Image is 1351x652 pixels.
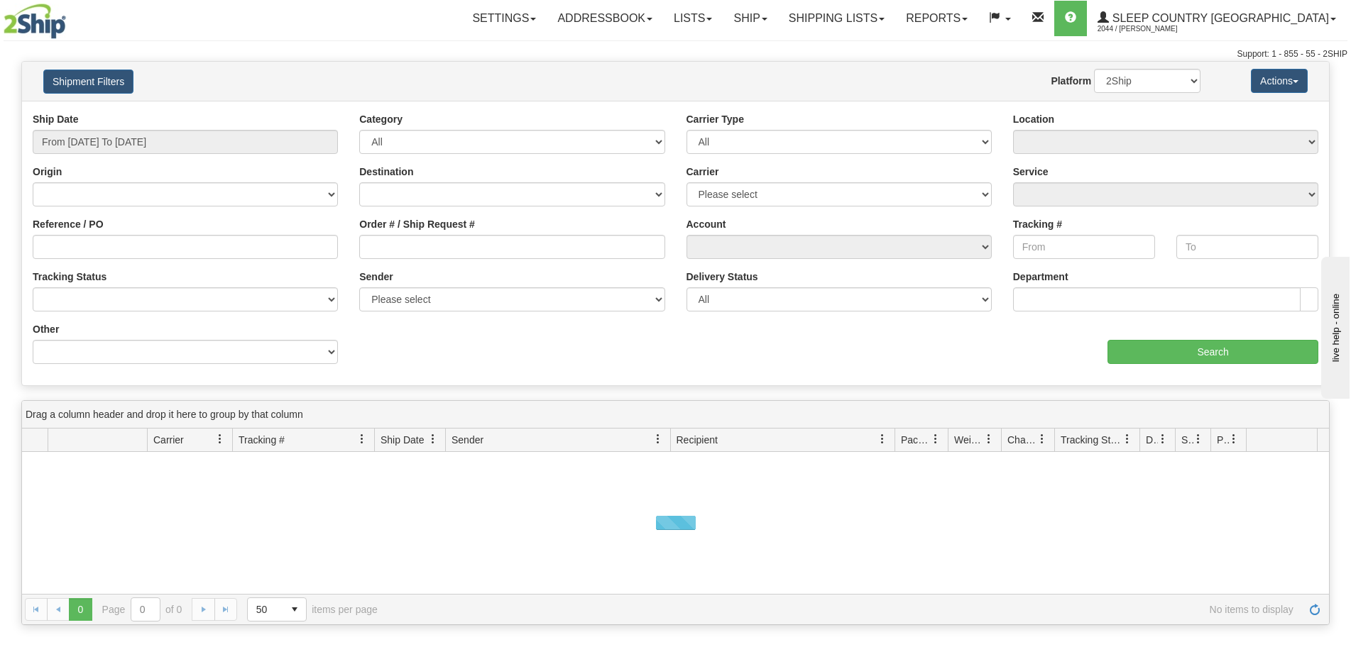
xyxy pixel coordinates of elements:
[33,270,106,284] label: Tracking Status
[1087,1,1347,36] a: Sleep Country [GEOGRAPHIC_DATA] 2044 / [PERSON_NAME]
[4,4,66,39] img: logo2044.jpg
[256,602,275,617] span: 50
[1013,217,1062,231] label: Tracking #
[870,427,895,451] a: Recipient filter column settings
[687,112,744,126] label: Carrier Type
[381,433,424,447] span: Ship Date
[359,270,393,284] label: Sender
[1151,427,1175,451] a: Delivery Status filter column settings
[350,427,374,451] a: Tracking # filter column settings
[239,433,285,447] span: Tracking #
[247,597,378,621] span: items per page
[359,112,403,126] label: Category
[1013,235,1155,259] input: From
[421,427,445,451] a: Ship Date filter column settings
[33,165,62,179] label: Origin
[1186,427,1210,451] a: Shipment Issues filter column settings
[1107,340,1318,364] input: Search
[153,433,184,447] span: Carrier
[778,1,895,36] a: Shipping lists
[22,401,1329,429] div: grid grouping header
[11,12,131,23] div: live help - online
[895,1,978,36] a: Reports
[1098,22,1204,36] span: 2044 / [PERSON_NAME]
[977,427,1001,451] a: Weight filter column settings
[646,427,670,451] a: Sender filter column settings
[1013,270,1068,284] label: Department
[663,1,723,36] a: Lists
[1051,74,1091,88] label: Platform
[1222,427,1246,451] a: Pickup Status filter column settings
[1251,69,1308,93] button: Actions
[359,165,413,179] label: Destination
[1176,235,1318,259] input: To
[461,1,547,36] a: Settings
[1061,433,1122,447] span: Tracking Status
[1181,433,1193,447] span: Shipment Issues
[452,433,483,447] span: Sender
[69,598,92,621] span: Page 0
[687,165,719,179] label: Carrier
[1013,112,1054,126] label: Location
[4,48,1347,60] div: Support: 1 - 855 - 55 - 2SHIP
[33,322,59,336] label: Other
[33,112,79,126] label: Ship Date
[677,433,718,447] span: Recipient
[102,597,182,621] span: Page of 0
[924,427,948,451] a: Packages filter column settings
[687,217,726,231] label: Account
[283,598,306,621] span: select
[1030,427,1054,451] a: Charge filter column settings
[1007,433,1037,447] span: Charge
[1109,12,1329,24] span: Sleep Country [GEOGRAPHIC_DATA]
[359,217,475,231] label: Order # / Ship Request #
[247,597,307,621] span: Page sizes drop down
[723,1,777,36] a: Ship
[43,70,133,94] button: Shipment Filters
[1318,253,1350,398] iframe: chat widget
[1013,165,1049,179] label: Service
[1115,427,1139,451] a: Tracking Status filter column settings
[687,270,758,284] label: Delivery Status
[547,1,663,36] a: Addressbook
[1146,433,1158,447] span: Delivery Status
[208,427,232,451] a: Carrier filter column settings
[954,433,984,447] span: Weight
[33,217,104,231] label: Reference / PO
[1217,433,1229,447] span: Pickup Status
[398,604,1293,615] span: No items to display
[901,433,931,447] span: Packages
[1303,598,1326,621] a: Refresh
